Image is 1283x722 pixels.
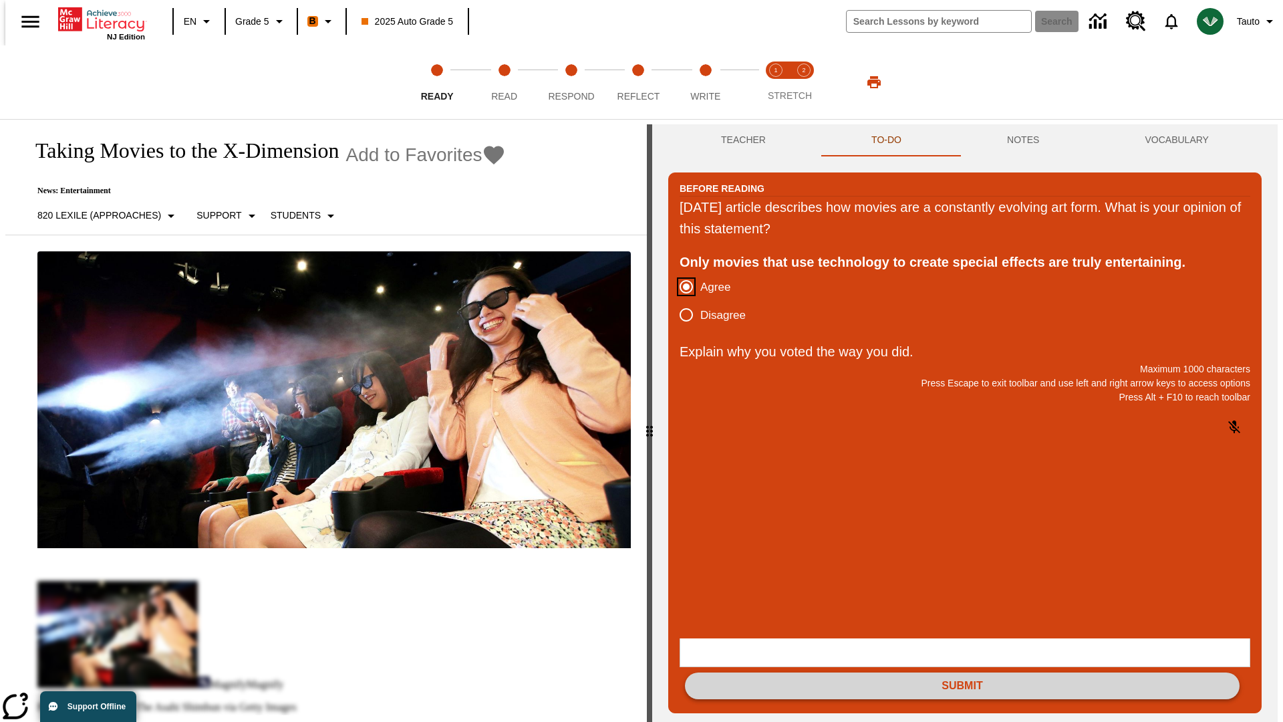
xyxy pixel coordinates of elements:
[668,124,1262,156] div: Instructional Panel Tabs
[680,376,1250,390] p: Press Escape to exit toolbar and use left and right arrow keys to access options
[819,124,954,156] button: TO-DO
[1237,15,1260,29] span: Tauto
[853,70,895,94] button: Print
[1154,4,1189,39] a: Notifications
[271,209,321,223] p: Students
[1232,9,1283,33] button: Profile/Settings
[647,124,652,722] div: Press Enter or Spacebar and then press right and left arrow keys to move the slider
[1081,3,1118,40] a: Data Center
[700,307,746,324] span: Disagree
[652,124,1278,722] div: activity
[1118,3,1154,39] a: Resource Center, Will open in new tab
[756,45,795,119] button: Stretch Read step 1 of 2
[40,691,136,722] button: Support Offline
[785,45,823,119] button: Stretch Respond step 2 of 2
[680,273,756,329] div: poll
[21,138,339,163] h1: Taking Movies to the X-Dimension
[680,341,1250,362] p: Explain why you voted the way you did.
[680,197,1250,239] div: [DATE] article describes how movies are a constantly evolving art form. What is your opinion of t...
[768,90,812,101] span: STRETCH
[398,45,476,119] button: Ready step 1 of 5
[58,5,145,41] div: Home
[668,124,819,156] button: Teacher
[802,67,805,74] text: 2
[235,15,269,29] span: Grade 5
[178,9,221,33] button: Language: EN, Select a language
[37,209,161,223] p: 820 Lexile (Approaches)
[230,9,293,33] button: Grade: Grade 5, Select a grade
[362,15,454,29] span: 2025 Auto Grade 5
[11,2,50,41] button: Open side menu
[67,702,126,711] span: Support Offline
[680,362,1250,376] p: Maximum 1000 characters
[680,390,1250,404] p: Press Alt + F10 to reach toolbar
[954,124,1092,156] button: NOTES
[1189,4,1232,39] button: Select a new avatar
[265,204,344,228] button: Select Student
[196,209,241,223] p: Support
[1092,124,1262,156] button: VOCABULARY
[667,45,744,119] button: Write step 5 of 5
[5,124,647,715] div: reading
[680,181,764,196] h2: Before Reading
[617,91,660,102] span: Reflect
[774,67,777,74] text: 1
[548,91,594,102] span: Respond
[685,673,1240,699] button: Submit
[107,33,145,41] span: NJ Edition
[533,45,610,119] button: Respond step 3 of 5
[680,251,1250,273] div: Only movies that use technology to create special effects are truly entertaining.
[191,204,265,228] button: Scaffolds, Support
[184,15,196,29] span: EN
[690,91,720,102] span: Write
[302,9,341,33] button: Boost Class color is orange. Change class color
[21,186,506,196] p: News: Entertainment
[32,204,184,228] button: Select Lexile, 820 Lexile (Approaches)
[599,45,677,119] button: Reflect step 4 of 5
[346,144,482,166] span: Add to Favorites
[465,45,543,119] button: Read step 2 of 5
[700,279,730,296] span: Agree
[421,91,454,102] span: Ready
[5,11,195,23] body: Explain why you voted the way you did. Maximum 1000 characters Press Alt + F10 to reach toolbar P...
[491,91,517,102] span: Read
[346,143,507,166] button: Add to Favorites - Taking Movies to the X-Dimension
[309,13,316,29] span: B
[1218,411,1250,443] button: Click to activate and allow voice recognition
[37,251,631,548] img: Panel in front of the seats sprays water mist to the happy audience at a 4DX-equipped theater.
[1197,8,1224,35] img: avatar image
[847,11,1031,32] input: search field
